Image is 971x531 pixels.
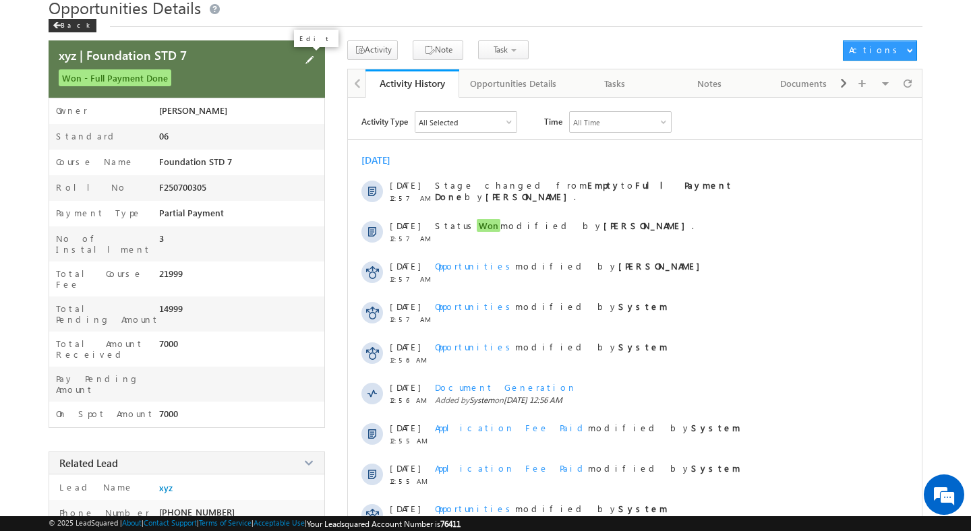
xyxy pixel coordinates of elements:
label: No of Installment [56,233,159,255]
label: Payment Type [56,208,142,218]
span: xyz | Foundation STD 7 [59,46,187,63]
span: modified by [435,301,668,312]
strong: [PERSON_NAME] [618,260,707,272]
strong: Full Payment Done [435,179,733,202]
div: All Time [573,118,600,127]
span: [DATE] [390,341,420,352]
span: [DATE] [390,260,420,272]
p: Edit [299,34,333,43]
span: 12:56 AM [390,396,430,404]
label: On Spot Amount [56,408,154,419]
strong: [PERSON_NAME] [486,191,574,202]
span: 12:57 AM [390,194,430,202]
div: All Selected [419,118,458,127]
span: modified by [435,503,668,514]
span: Application Fee Paid [435,462,588,474]
span: [PHONE_NUMBER] [159,507,235,518]
a: Documents [757,69,851,98]
span: Partial Payment [159,208,224,218]
span: Your Leadsquared Account Number is [307,519,461,529]
label: Total Course Fee [56,268,159,290]
div: Actions [849,44,902,56]
span: 76411 [440,519,461,529]
a: Acceptable Use [254,518,305,527]
a: Contact Support [144,518,197,527]
span: Added by on [435,395,883,405]
div: Opportunities Details [470,75,556,92]
span: Stage changed from to by . [435,179,733,202]
strong: System [691,422,740,433]
div: Notes [674,75,745,92]
label: Pay Pending Amount [56,373,159,395]
span: [DATE] [390,503,420,514]
span: Activity Type [361,111,408,131]
span: Opportunities [435,260,515,272]
div: [DATE] [361,154,405,166]
label: Roll No [56,182,127,193]
span: Related Lead [59,456,118,470]
textarea: Type your message and click 'Submit' [18,125,246,404]
strong: System [691,462,740,474]
span: [DATE] [390,220,420,231]
span: modified by [435,462,740,474]
span: Document Generation [435,381,577,393]
a: Tasks [568,69,663,98]
a: xyz [159,482,173,493]
span: Edit [868,389,889,405]
label: Owner [56,105,88,116]
a: Opportunities Details [459,69,568,98]
span: Won - Full Payment Done [59,69,171,86]
span: 06 [159,131,169,142]
strong: Empty [587,179,621,191]
label: Total Pending Amount [56,303,159,325]
em: Submit [198,415,245,433]
span: [DATE] 12:56 AM [504,395,562,405]
label: Phone Number [56,507,150,518]
span: [DATE] [390,301,420,312]
span: 3 [159,233,164,244]
strong: System [618,301,668,312]
span: Task [494,44,508,55]
label: Course Name [56,156,134,167]
label: Standard [56,131,119,142]
span: 7000 [159,408,178,419]
label: Total Amount Received [56,338,159,360]
span: 12:56 AM [390,356,430,364]
span: [DATE] [390,179,420,191]
img: d_60004797649_company_0_60004797649 [23,71,57,88]
div: Back [49,19,96,32]
span: © 2025 LeadSquared | | | | | [49,518,461,529]
span: 7000 [159,338,178,349]
span: [DATE] [390,462,420,474]
span: Opportunities [435,301,515,312]
span: 12:57 AM [390,315,430,323]
span: Foundation STD 7 [159,156,232,167]
span: Application Fee Paid [435,422,588,433]
a: Terms of Service [199,518,252,527]
span: F250700305 [159,182,206,193]
a: Activity History [365,69,460,98]
span: [PERSON_NAME] [159,105,227,116]
span: Opportunities [435,341,515,352]
strong: System [618,503,668,514]
div: Leave a message [70,71,227,88]
span: 14999 [159,303,183,314]
span: 21999 [159,268,183,279]
button: Task [478,40,529,59]
button: Activity [347,40,398,60]
span: 12:55 AM [390,477,430,485]
a: Notes [663,69,757,98]
span: [DATE] [390,422,420,433]
button: Note [413,40,463,60]
div: Tasks [579,75,651,92]
div: Minimize live chat window [221,7,254,39]
button: Actions [843,40,917,61]
strong: [PERSON_NAME] [604,220,692,231]
span: Opportunities [435,503,515,514]
label: Lead Name [56,481,134,493]
span: 12:57 AM [390,235,430,243]
a: About [122,518,142,527]
span: [DATE] [390,381,420,393]
span: modified by [435,341,668,352]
